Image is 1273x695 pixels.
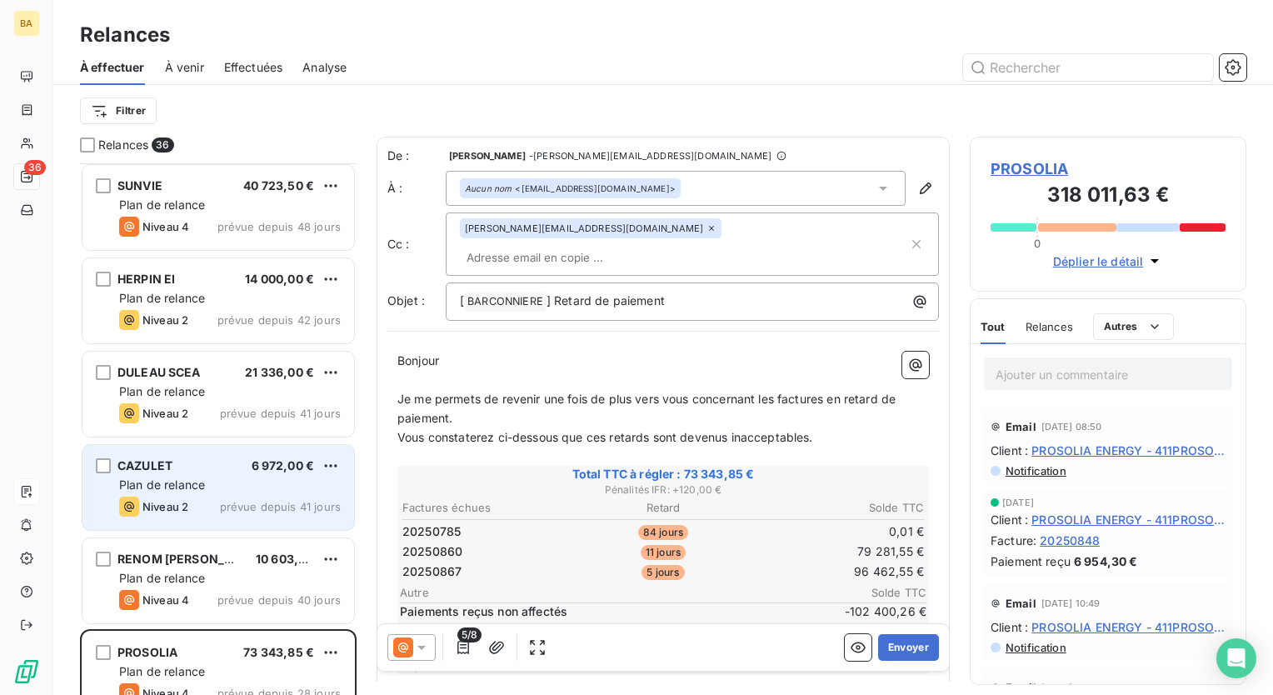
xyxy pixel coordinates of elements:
[397,353,439,367] span: Bonjour
[402,563,462,580] span: 20250867
[117,645,177,659] span: PROSOLIA
[991,532,1036,549] span: Facture :
[245,365,314,379] span: 21 336,00 €
[751,542,925,561] td: 79 281,55 €
[119,384,205,398] span: Plan de relance
[142,313,188,327] span: Niveau 2
[981,320,1006,333] span: Tout
[80,97,157,124] button: Filtrer
[243,178,314,192] span: 40 723,50 €
[1074,552,1138,570] span: 6 954,30 €
[24,160,46,175] span: 36
[751,499,925,517] th: Solde TTC
[220,500,341,513] span: prévue depuis 41 jours
[397,392,899,425] span: Je me permets de revenir une fois de plus vers vous concernant les factures en retard de paiement.
[243,645,314,659] span: 73 343,85 €
[119,197,205,212] span: Plan de relance
[117,178,162,192] span: SUNVIE
[220,407,341,420] span: prévue depuis 41 jours
[465,182,676,194] div: <[EMAIL_ADDRESS][DOMAIN_NAME]>
[991,511,1028,528] span: Client :
[1031,511,1226,528] span: PROSOLIA ENERGY - 411PROSOLIAENER
[1026,320,1073,333] span: Relances
[387,147,446,164] span: De :
[991,180,1226,213] h3: 318 011,63 €
[217,593,341,607] span: prévue depuis 40 jours
[142,220,189,233] span: Niveau 4
[119,291,205,305] span: Plan de relance
[98,137,148,153] span: Relances
[457,627,482,642] span: 5/8
[80,59,145,76] span: À effectuer
[641,565,684,580] span: 5 jours
[1093,313,1174,340] button: Autres
[465,292,546,312] span: BARCONNIERE
[117,458,172,472] span: CAZULET
[165,59,204,76] span: À venir
[400,586,826,599] span: Autre
[1031,442,1226,459] span: PROSOLIA ENERGY - 411PROSOLIAENER
[142,593,189,607] span: Niveau 4
[751,522,925,541] td: 0,01 €
[256,552,325,566] span: 10 603,20 €
[397,430,813,444] span: Vous constaterez ci-dessous que ces retards sont devenus inacceptables.
[117,272,175,286] span: HERPIN EI
[1002,497,1034,507] span: [DATE]
[991,157,1226,180] span: PROSOLIA
[119,477,205,492] span: Plan de relance
[119,664,205,678] span: Plan de relance
[80,163,357,695] div: grid
[1041,682,1102,692] span: [DATE] 08:50
[400,466,926,482] span: Total TTC à régler : 73 343,85 €
[245,272,314,286] span: 14 000,00 €
[1031,618,1226,636] span: PROSOLIA ENERGY - 411PROSOLIAENER
[142,407,188,420] span: Niveau 2
[460,293,464,307] span: [
[449,151,526,161] span: [PERSON_NAME]
[1041,422,1102,432] span: [DATE] 08:50
[1004,464,1066,477] span: Notification
[547,293,665,307] span: ] Retard de paiement
[991,442,1028,459] span: Client :
[152,137,173,152] span: 36
[963,54,1213,81] input: Rechercher
[402,543,462,560] span: 20250860
[529,151,771,161] span: - [PERSON_NAME][EMAIL_ADDRESS][DOMAIN_NAME]
[402,499,575,517] th: Factures échues
[1040,532,1100,549] span: 20250848
[402,523,461,540] span: 20250785
[465,223,703,233] span: [PERSON_NAME][EMAIL_ADDRESS][DOMAIN_NAME]
[224,59,283,76] span: Effectuées
[460,245,652,270] input: Adresse email en copie ...
[1048,252,1169,271] button: Déplier le détail
[751,562,925,581] td: 96 462,55 €
[1034,237,1041,250] span: 0
[638,525,688,540] span: 84 jours
[826,586,926,599] span: Solde TTC
[13,658,40,685] img: Logo LeanPay
[991,552,1071,570] span: Paiement reçu
[142,500,188,513] span: Niveau 2
[1006,597,1036,610] span: Email
[1006,681,1036,694] span: Email
[1004,641,1066,654] span: Notification
[302,59,347,76] span: Analyse
[387,293,425,307] span: Objet :
[387,180,446,197] label: À :
[387,236,446,252] label: Cc :
[878,634,939,661] button: Envoyer
[1006,420,1036,433] span: Email
[826,603,926,620] span: -102 400,26 €
[465,182,512,194] em: Aucun nom
[641,545,686,560] span: 11 jours
[80,20,170,50] h3: Relances
[13,10,40,37] div: BA
[1216,638,1256,678] div: Open Intercom Messenger
[991,618,1028,636] span: Client :
[117,552,265,566] span: RENOM [PERSON_NAME]
[252,458,315,472] span: 6 972,00 €
[1053,252,1144,270] span: Déplier le détail
[1041,598,1101,608] span: [DATE] 10:49
[217,313,341,327] span: prévue depuis 42 jours
[217,220,341,233] span: prévue depuis 48 jours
